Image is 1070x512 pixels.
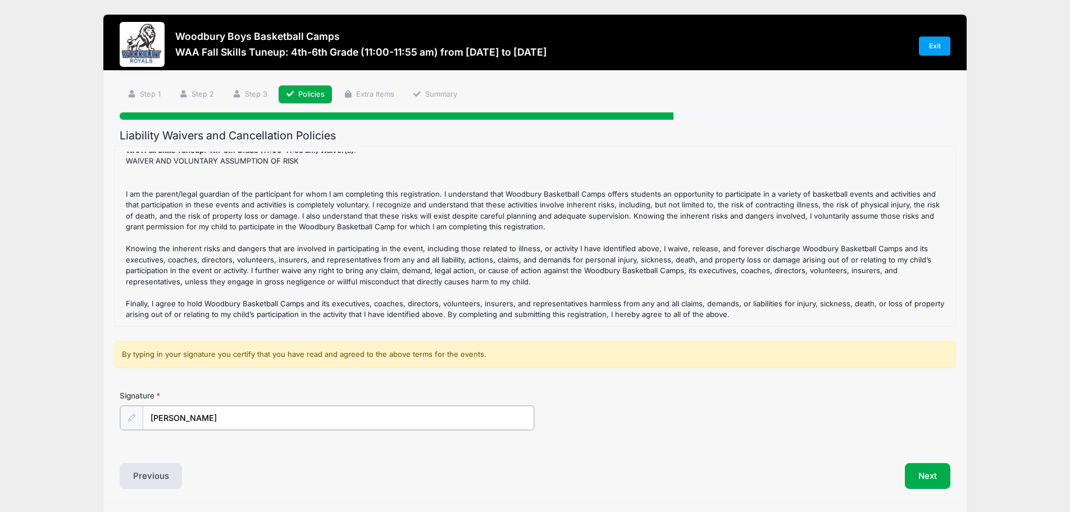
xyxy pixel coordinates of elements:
input: Enter first and last name [143,406,535,430]
a: Step 1 [120,85,168,104]
button: Previous [120,463,183,489]
a: Step 2 [171,85,221,104]
h2: Liability Waivers and Cancellation Policies [120,129,950,142]
div: : If any sessions need to be cancelled there with be additional dates added so players are offere... [120,152,950,320]
label: Signature [120,390,327,401]
a: Policies [279,85,333,104]
h3: Woodbury Boys Basketball Camps [175,30,547,42]
a: Extra Items [336,85,402,104]
button: Next [905,463,950,489]
a: Summary [405,85,465,104]
h3: WAA Fall Skills Tuneup: 4th-6th Grade (11:00-11:55 am) from [DATE] to [DATE] [175,46,547,58]
strong: WAA Fall Skills Tuneup: 4th-6th Grade (11:00-11:55 am) Waiver(s) [126,146,354,155]
div: By typing in your signature you certify that you have read and agreed to the above terms for the ... [114,341,956,368]
a: Step 3 [225,85,275,104]
a: Exit [919,37,950,56]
